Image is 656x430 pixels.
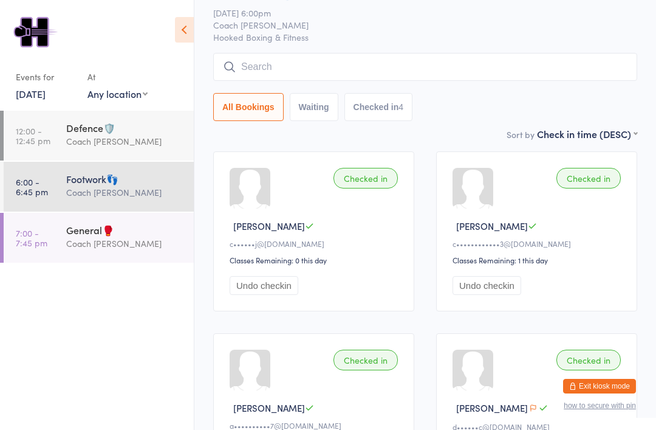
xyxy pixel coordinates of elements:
[16,177,48,196] time: 6:00 - 6:45 pm
[333,168,398,189] div: Checked in
[16,87,46,100] a: [DATE]
[213,7,618,19] span: [DATE] 6:00pm
[563,379,636,394] button: Exit kiosk mode
[556,168,621,189] div: Checked in
[66,223,183,237] div: General🥊
[290,93,338,121] button: Waiting
[233,401,305,414] span: [PERSON_NAME]
[564,401,636,410] button: how to secure with pin
[213,53,637,81] input: Search
[230,238,401,249] div: c••••••j@[DOMAIN_NAME]
[213,93,284,121] button: All Bookings
[453,276,521,295] button: Undo checkin
[213,31,637,43] span: Hooked Boxing & Fitness
[66,186,183,199] div: Coach [PERSON_NAME]
[453,238,624,249] div: c••••••••••••3@[DOMAIN_NAME]
[233,220,305,232] span: [PERSON_NAME]
[398,102,403,112] div: 4
[16,67,75,87] div: Events for
[87,67,148,87] div: At
[66,237,183,251] div: Coach [PERSON_NAME]
[16,126,50,145] time: 12:00 - 12:45 pm
[456,401,528,414] span: [PERSON_NAME]
[66,134,183,148] div: Coach [PERSON_NAME]
[556,350,621,370] div: Checked in
[537,127,637,140] div: Check in time (DESC)
[66,121,183,134] div: Defence🛡️
[230,276,298,295] button: Undo checkin
[507,128,535,140] label: Sort by
[456,220,528,232] span: [PERSON_NAME]
[230,255,401,265] div: Classes Remaining: 0 this day
[87,87,148,100] div: Any location
[213,19,618,31] span: Coach [PERSON_NAME]
[333,350,398,370] div: Checked in
[344,93,413,121] button: Checked in4
[4,213,194,263] a: 7:00 -7:45 pmGeneral🥊Coach [PERSON_NAME]
[16,228,47,248] time: 7:00 - 7:45 pm
[4,111,194,161] a: 12:00 -12:45 pmDefence🛡️Coach [PERSON_NAME]
[66,172,183,186] div: Footwork👣
[453,255,624,265] div: Classes Remaining: 1 this day
[12,9,58,55] img: Hooked Boxing & Fitness
[4,162,194,212] a: 6:00 -6:45 pmFootwork👣Coach [PERSON_NAME]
